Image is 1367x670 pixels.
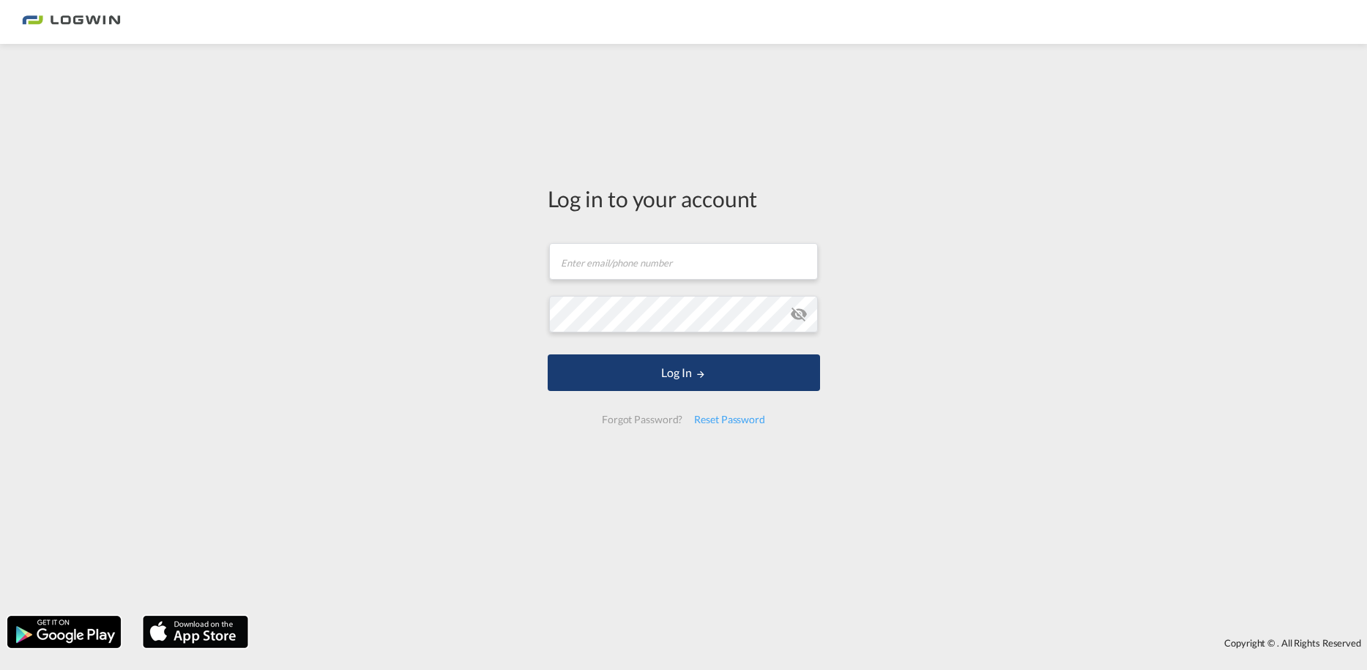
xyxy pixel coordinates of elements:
input: Enter email/phone number [549,243,818,280]
div: Copyright © . All Rights Reserved [256,630,1367,655]
md-icon: icon-eye-off [790,305,808,323]
div: Forgot Password? [596,406,688,433]
img: bc73a0e0d8c111efacd525e4c8ad7d32.png [22,6,121,39]
img: apple.png [141,614,250,649]
img: google.png [6,614,122,649]
button: LOGIN [548,354,820,391]
div: Log in to your account [548,183,820,214]
div: Reset Password [688,406,771,433]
